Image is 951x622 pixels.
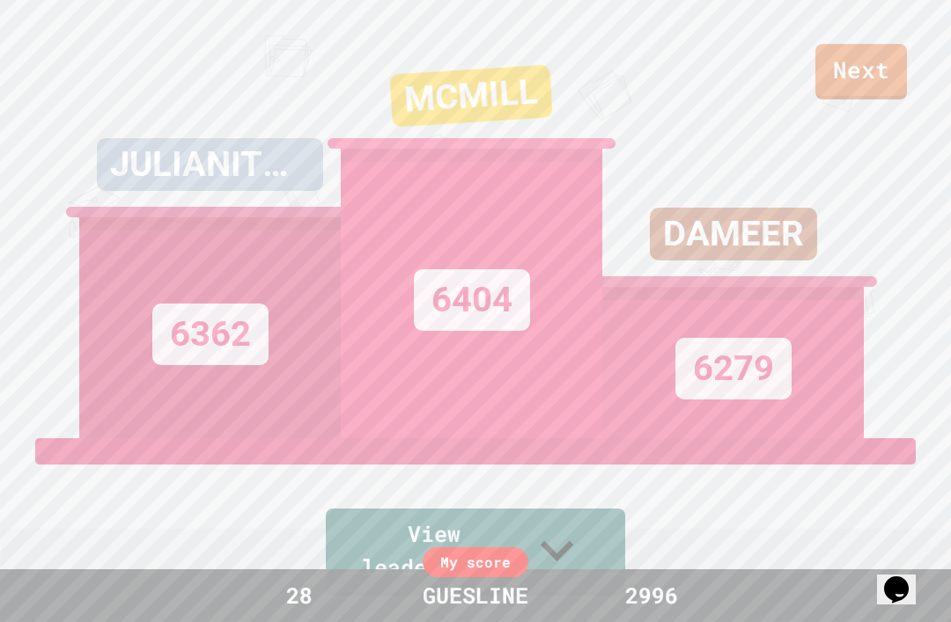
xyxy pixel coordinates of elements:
[423,547,528,577] div: My score
[675,338,792,399] div: 6279
[650,208,817,260] div: DAMEER
[97,138,323,191] div: JULIANITHEGOAT
[326,509,625,596] a: View leaderboard
[152,304,269,365] div: 6362
[233,579,365,612] div: 28
[414,269,530,331] div: 6404
[877,552,933,604] iframe: chat widget
[586,579,718,612] div: 2996
[405,579,546,612] div: GUESLINE
[389,64,552,127] div: MCMILL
